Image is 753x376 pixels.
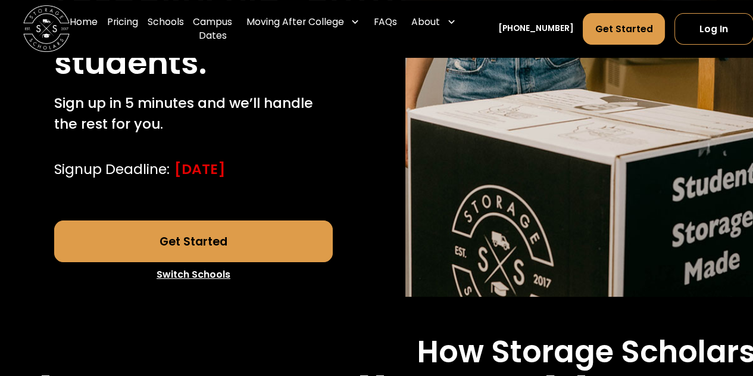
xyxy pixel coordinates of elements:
a: Campus Dates [193,6,232,52]
a: FAQs [374,6,397,52]
a: Home [70,6,98,52]
div: [DATE] [174,159,226,179]
img: Storage Scholars main logo [23,6,70,52]
div: About [407,6,461,39]
div: Signup Deadline: [54,159,170,179]
h1: students. [54,45,207,80]
a: Switch Schools [54,262,333,287]
a: Schools [148,6,184,52]
a: Get Started [583,13,665,45]
a: [PHONE_NUMBER] [498,23,573,36]
a: home [23,6,70,52]
div: Moving After College [242,6,365,39]
p: Sign up in 5 minutes and we’ll handle the rest for you. [54,92,333,134]
a: Get Started [54,220,333,262]
div: About [411,15,440,29]
div: Moving After College [246,15,344,29]
a: Pricing [107,6,138,52]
